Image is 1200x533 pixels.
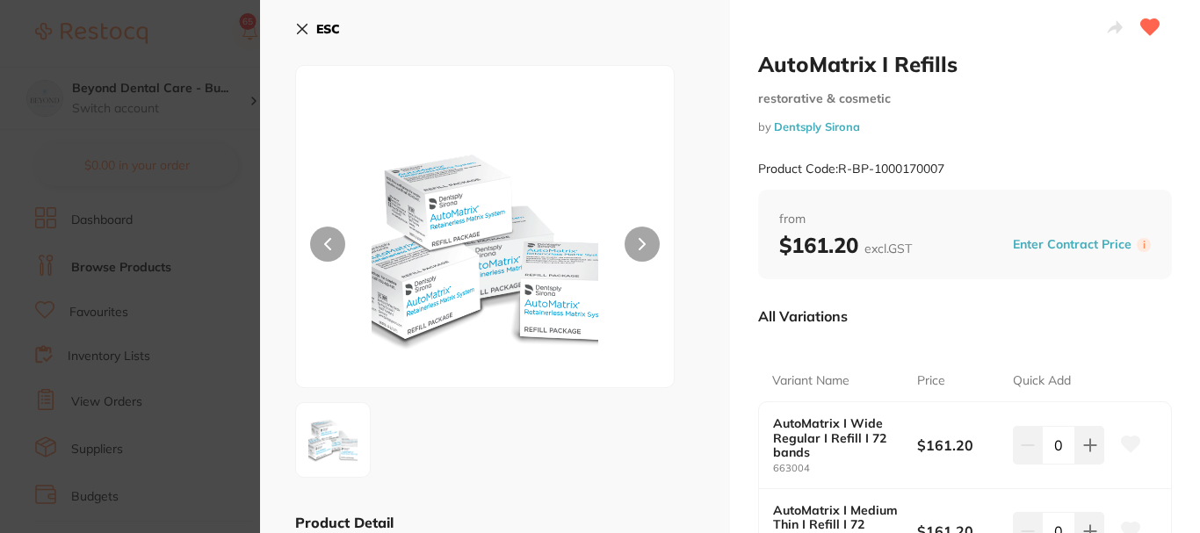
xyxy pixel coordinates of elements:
img: MDAxLTQucG5n [372,110,598,387]
small: by [758,120,1172,133]
b: Product Detail [295,514,394,531]
b: AutoMatrix I Wide Regular I Refill I 72 bands [773,416,902,458]
small: 663004 [773,463,917,474]
p: Price [917,372,945,390]
span: from [779,211,1151,228]
img: MDAxLTQucG5n [301,408,365,472]
p: Quick Add [1013,372,1071,390]
b: $161.20 [917,436,1003,455]
small: Product Code: R-BP-1000170007 [758,162,944,176]
small: restorative & cosmetic [758,91,1172,106]
a: Dentsply Sirona [774,119,860,133]
label: i [1137,238,1151,252]
b: $161.20 [779,232,912,258]
button: Enter Contract Price [1008,236,1137,253]
h2: AutoMatrix I Refills [758,51,1172,77]
b: ESC [316,21,340,37]
p: Variant Name [772,372,849,390]
p: All Variations [758,307,848,325]
button: ESC [295,14,340,44]
span: excl. GST [864,241,912,256]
